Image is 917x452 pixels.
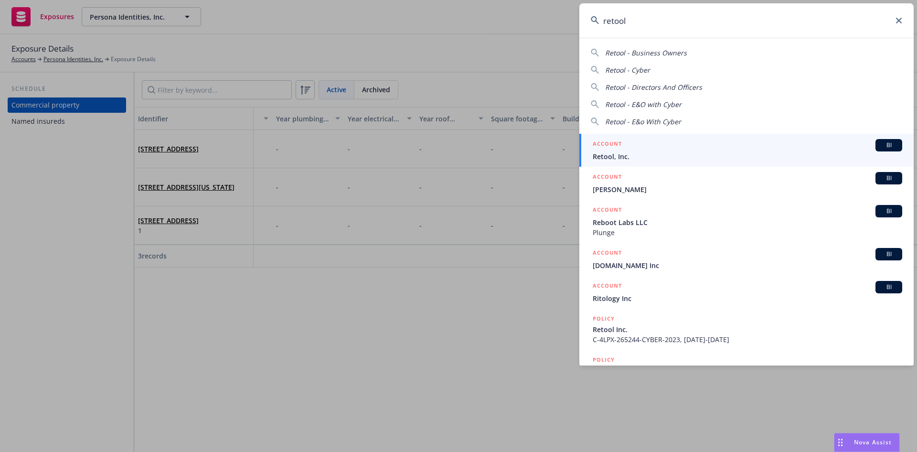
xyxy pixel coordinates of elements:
[605,117,681,126] span: Retool - E&o With Cyber
[593,260,902,270] span: [DOMAIN_NAME] Inc
[879,174,898,183] span: BI
[879,207,898,215] span: BI
[593,151,902,161] span: Retool, Inc.
[605,100,682,109] span: Retool - E&O with Cyber
[593,281,622,292] h5: ACCOUNT
[605,83,702,92] span: Retool - Directors And Officers
[593,139,622,151] h5: ACCOUNT
[579,309,914,350] a: POLICYRetool Inc.C-4LPX-265244-CYBER-2023, [DATE]-[DATE]
[579,200,914,243] a: ACCOUNTBIReboot Labs LLCPlunge
[593,172,622,183] h5: ACCOUNT
[834,433,900,452] button: Nova Assist
[579,243,914,276] a: ACCOUNTBI[DOMAIN_NAME] Inc
[605,65,650,75] span: Retool - Cyber
[854,438,892,446] span: Nova Assist
[593,227,902,237] span: Plunge
[834,433,846,452] div: Drag to move
[579,350,914,391] a: POLICY
[879,283,898,291] span: BI
[605,48,687,57] span: Retool - Business Owners
[593,324,902,334] span: Retool Inc.
[579,276,914,309] a: ACCOUNTBIRitology Inc
[593,184,902,194] span: [PERSON_NAME]
[579,134,914,167] a: ACCOUNTBIRetool, Inc.
[879,250,898,258] span: BI
[593,205,622,216] h5: ACCOUNT
[593,334,902,344] span: C-4LPX-265244-CYBER-2023, [DATE]-[DATE]
[879,141,898,150] span: BI
[593,248,622,259] h5: ACCOUNT
[593,314,615,323] h5: POLICY
[593,293,902,303] span: Ritology Inc
[593,355,615,365] h5: POLICY
[579,3,914,38] input: Search...
[579,167,914,200] a: ACCOUNTBI[PERSON_NAME]
[593,217,902,227] span: Reboot Labs LLC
